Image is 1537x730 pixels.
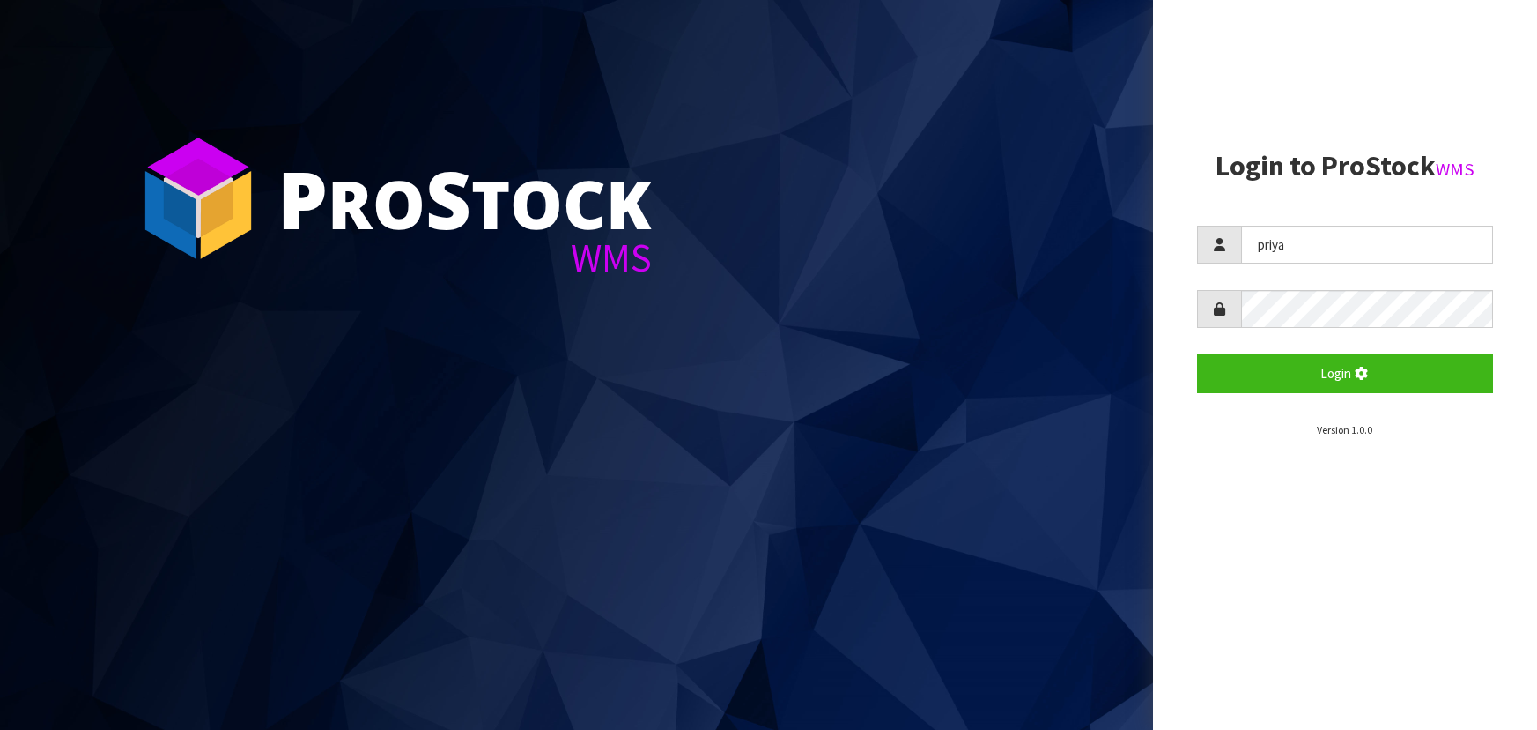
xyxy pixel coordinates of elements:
div: WMS [277,238,652,278]
h2: Login to ProStock [1197,151,1493,182]
input: Username [1241,226,1493,264]
span: S [425,145,471,252]
small: Version 1.0.0 [1317,423,1372,436]
button: Login [1197,354,1493,392]
small: WMS [1436,158,1474,181]
div: ro tock [277,159,652,238]
img: ProStock Cube [132,132,264,264]
span: P [277,145,328,252]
